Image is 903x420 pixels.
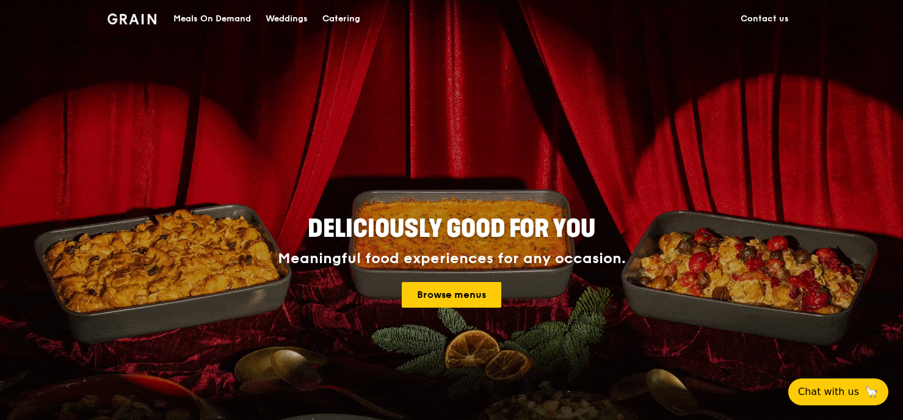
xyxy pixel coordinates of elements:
[258,1,315,37] a: Weddings
[173,1,251,37] div: Meals On Demand
[232,250,672,267] div: Meaningful food experiences for any occasion.
[308,214,595,244] span: Deliciously good for you
[266,1,308,37] div: Weddings
[733,1,796,37] a: Contact us
[798,385,859,399] span: Chat with us
[107,13,157,24] img: Grain
[322,1,360,37] div: Catering
[402,282,501,308] a: Browse menus
[864,385,879,399] span: 🦙
[788,378,888,405] button: Chat with us🦙
[315,1,368,37] a: Catering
